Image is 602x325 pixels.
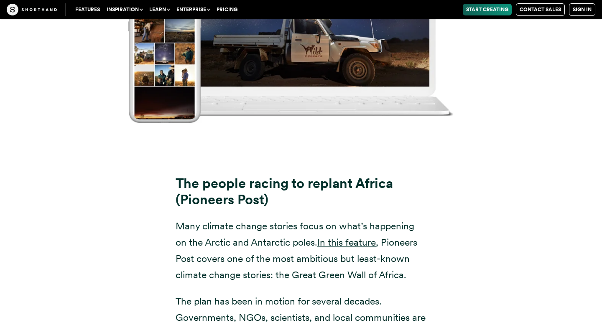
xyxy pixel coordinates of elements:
a: In this feature [317,236,376,248]
a: Features [72,4,103,15]
a: Start Creating [463,4,512,15]
button: Learn [146,4,173,15]
img: The Craft [7,4,57,15]
a: Contact Sales [516,3,565,16]
button: Inspiration [103,4,146,15]
a: Pricing [213,4,241,15]
strong: The people racing to replant Africa (Pioneers Post) [176,175,393,208]
p: Many climate change stories focus on what’s happening on the Arctic and Antarctic poles. , Pionee... [176,218,426,283]
button: Enterprise [173,4,213,15]
a: Sign in [569,3,595,16]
